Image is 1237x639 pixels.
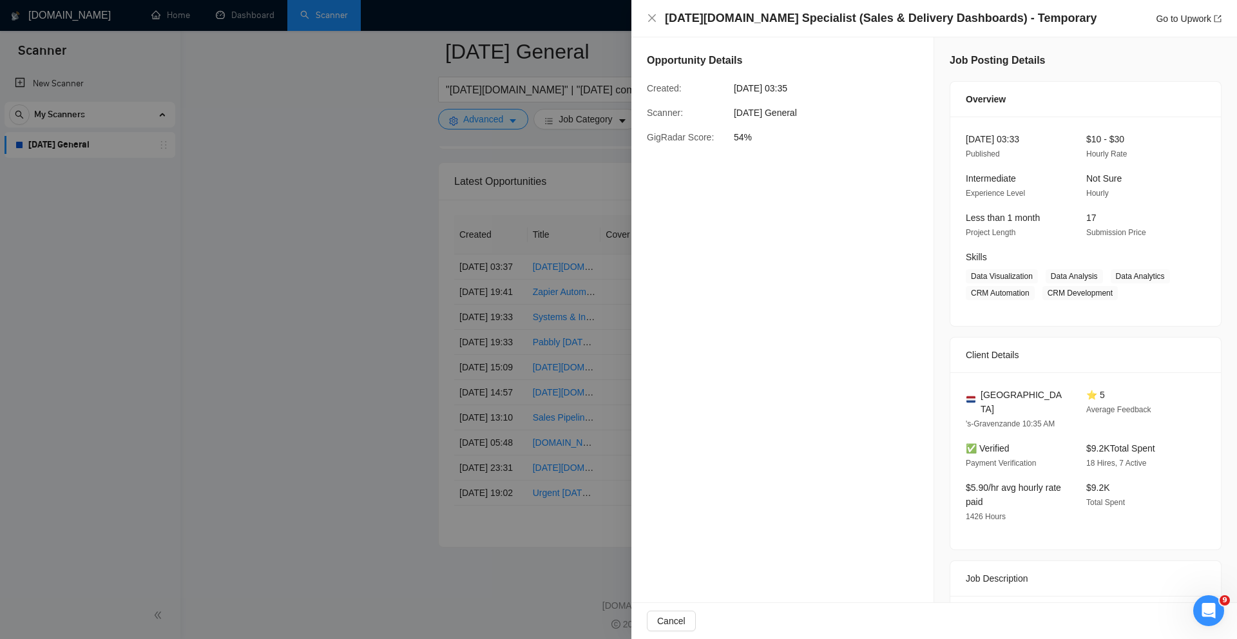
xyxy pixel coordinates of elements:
[734,130,927,144] span: 54%
[1086,459,1146,468] span: 18 Hires, 7 Active
[1086,482,1110,493] span: $9.2K
[647,13,657,23] span: close
[1086,134,1124,144] span: $10 - $30
[966,213,1040,223] span: Less than 1 month
[665,10,1097,26] h4: [DATE][DOMAIN_NAME] Specialist (Sales & Delivery Dashboards) - Temporary
[1086,228,1146,237] span: Submission Price
[734,81,927,95] span: [DATE] 03:35
[966,134,1019,144] span: [DATE] 03:33
[647,83,682,93] span: Created:
[1220,595,1230,606] span: 9
[1042,286,1118,300] span: CRM Development
[966,173,1016,184] span: Intermediate
[966,443,1010,453] span: ✅ Verified
[1086,498,1125,507] span: Total Spent
[1086,405,1151,414] span: Average Feedback
[1086,390,1105,400] span: ⭐ 5
[966,92,1006,106] span: Overview
[1193,595,1224,626] iframe: Intercom live chat
[981,388,1066,416] span: [GEOGRAPHIC_DATA]
[1086,443,1155,453] span: $9.2K Total Spent
[966,512,1006,521] span: 1426 Hours
[657,614,686,628] span: Cancel
[966,189,1025,198] span: Experience Level
[966,459,1036,468] span: Payment Verification
[734,108,797,118] span: [DATE] General
[966,269,1038,283] span: Data Visualization
[966,419,1055,428] span: 's-Gravenzande 10:35 AM
[966,395,975,404] img: 🇳🇱
[950,53,1045,68] h5: Job Posting Details
[1086,149,1127,158] span: Hourly Rate
[647,108,683,118] span: Scanner:
[647,611,696,631] button: Cancel
[966,482,1061,507] span: $5.90/hr avg hourly rate paid
[966,252,987,262] span: Skills
[1046,269,1103,283] span: Data Analysis
[1086,213,1097,223] span: 17
[1086,189,1109,198] span: Hourly
[966,338,1205,372] div: Client Details
[966,286,1035,300] span: CRM Automation
[1214,15,1222,23] span: export
[966,228,1015,237] span: Project Length
[966,561,1205,596] div: Job Description
[647,132,714,142] span: GigRadar Score:
[966,149,1000,158] span: Published
[647,53,742,68] h5: Opportunity Details
[1086,173,1122,184] span: Not Sure
[1111,269,1170,283] span: Data Analytics
[1156,14,1222,24] a: Go to Upworkexport
[647,13,657,24] button: Close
